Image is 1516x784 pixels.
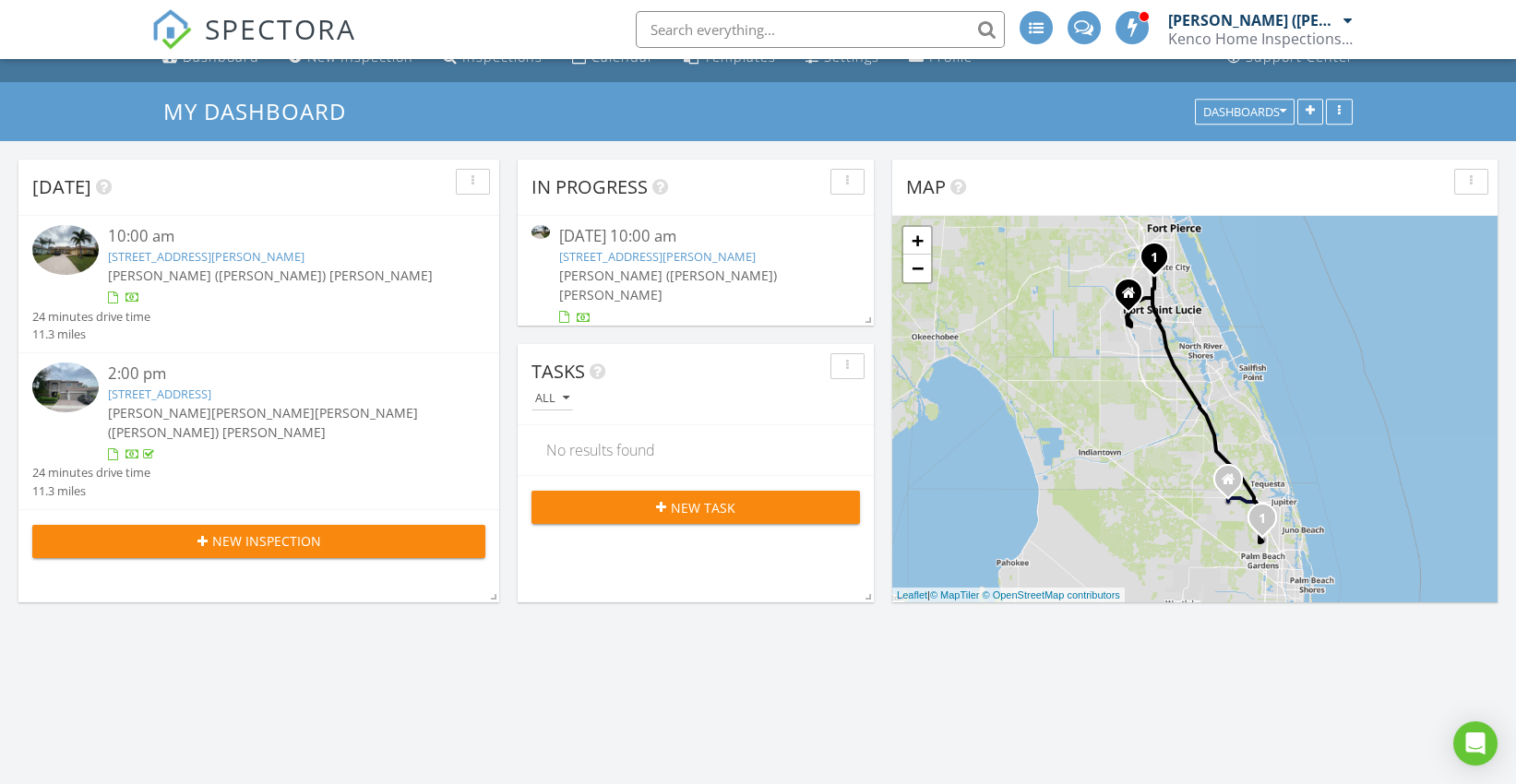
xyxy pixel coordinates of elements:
div: 24 minutes drive time [32,308,150,326]
button: New Task [531,491,860,524]
div: Open Intercom Messenger [1453,721,1498,766]
input: Search everything... [636,11,1005,48]
span: [PERSON_NAME] [211,404,315,422]
span: New Task [671,498,735,517]
a: SPECTORA [151,25,356,64]
span: [DATE] [32,174,91,199]
a: Leaflet [897,589,927,600]
a: Zoom out [903,255,931,282]
span: New Inspection [212,531,321,551]
button: Dashboards [1195,99,1295,125]
a: [STREET_ADDRESS] [108,386,211,402]
div: 10:00 am [108,225,448,248]
a: Zoom in [903,227,931,255]
div: All [535,392,569,405]
img: 9358959%2Fcover_photos%2FbdHD4ueGWoRRYpgloPlp%2Fsmall.jpg [32,362,99,412]
i: 1 [1151,252,1158,265]
div: 2560 SW Savage Blvd , Port St. Lucie FL 34953 [1128,292,1140,303]
a: © MapTiler [930,589,980,600]
div: | [892,588,1125,603]
div: 24 minutes drive time [32,464,150,481]
div: No results found [532,425,859,475]
div: [DATE] 10:00 am [559,225,833,248]
button: All [531,386,573,411]
img: 9356094%2Fcover_photos%2F3n0A8SdAkXqs8VFBOY1t%2Fsmall.jpg [32,225,99,275]
span: In Progress [531,174,648,199]
div: 150 Sedona Way, Palm Beach Gardens, FL 33418 [1262,517,1273,529]
a: My Dashboard [163,96,362,126]
div: Dashboards [1203,105,1286,118]
img: The Best Home Inspection Software - Spectora [151,9,192,50]
div: [PERSON_NAME] ([PERSON_NAME]) [PERSON_NAME] [1168,11,1339,30]
span: [PERSON_NAME] ([PERSON_NAME]) [PERSON_NAME] [559,267,777,303]
i: 1 [1259,513,1266,526]
div: 11.3 miles [32,326,150,343]
div: 431 NW Canterbury Ct, Port St. Lucie, FL 34983 [1154,256,1165,267]
span: [PERSON_NAME] ([PERSON_NAME]) [PERSON_NAME] [108,404,418,441]
div: 2:00 pm [108,362,448,386]
a: 2:00 pm [STREET_ADDRESS] [PERSON_NAME][PERSON_NAME][PERSON_NAME] ([PERSON_NAME]) [PERSON_NAME] 24... [32,362,485,500]
a: © OpenStreetMap contributors [983,589,1120,600]
div: 11.3 miles [32,482,150,500]
a: 10:00 am [STREET_ADDRESS][PERSON_NAME] [PERSON_NAME] ([PERSON_NAME]) [PERSON_NAME] 24 minutes dri... [32,225,485,343]
button: New Inspection [32,525,485,558]
span: SPECTORA [205,9,356,48]
a: [DATE] 10:00 am [STREET_ADDRESS][PERSON_NAME] [PERSON_NAME] ([PERSON_NAME]) [PERSON_NAME] [531,225,860,327]
a: [STREET_ADDRESS][PERSON_NAME] [559,248,756,265]
span: Tasks [531,359,585,384]
div: 11295 175th Rd N, Jupiter FL 33478 [1228,479,1239,490]
span: Map [906,174,946,199]
a: [STREET_ADDRESS][PERSON_NAME] [108,248,304,265]
span: [PERSON_NAME] ([PERSON_NAME]) [PERSON_NAME] [108,267,433,284]
img: 9356094%2Fcover_photos%2F3n0A8SdAkXqs8VFBOY1t%2Fsmall.jpg [531,225,550,239]
span: [PERSON_NAME] [108,404,211,422]
div: Kenco Home Inspections Inc. [1168,30,1353,48]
